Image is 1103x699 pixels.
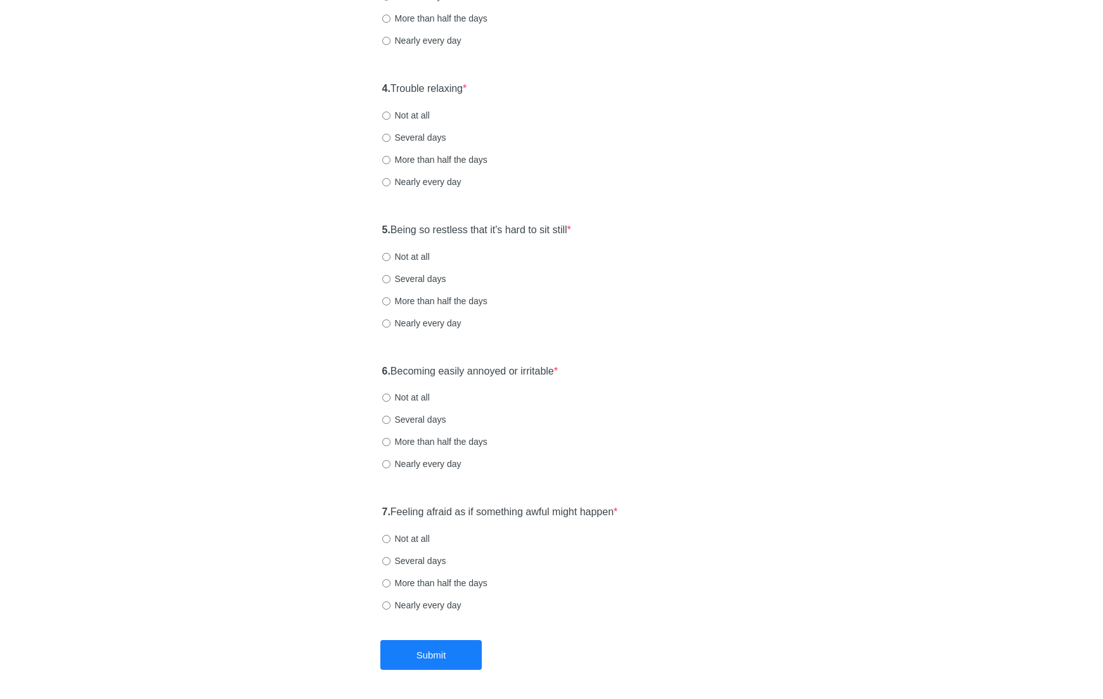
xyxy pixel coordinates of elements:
input: Several days [382,275,390,283]
input: Not at all [382,394,390,402]
label: Nearly every day [382,458,461,470]
input: Nearly every day [382,460,390,468]
button: Submit [380,640,482,670]
label: More than half the days [382,12,487,25]
label: Several days [382,413,446,426]
strong: 7. [382,506,390,517]
strong: 5. [382,224,390,235]
strong: 4. [382,83,390,94]
label: Not at all [382,109,430,122]
strong: 6. [382,366,390,376]
label: More than half the days [382,153,487,166]
label: Several days [382,555,446,567]
input: Several days [382,416,390,424]
label: Not at all [382,532,430,545]
input: More than half the days [382,438,390,446]
input: More than half the days [382,579,390,587]
input: Nearly every day [382,319,390,328]
input: Nearly every day [382,601,390,610]
label: Nearly every day [382,317,461,330]
input: Not at all [382,535,390,543]
label: Not at all [382,250,430,263]
input: More than half the days [382,156,390,164]
input: Not at all [382,112,390,120]
label: Nearly every day [382,34,461,47]
input: Several days [382,557,390,565]
label: Feeling afraid as if something awful might happen [382,505,618,520]
input: More than half the days [382,297,390,305]
label: Trouble relaxing [382,82,467,96]
input: Not at all [382,253,390,261]
input: Several days [382,134,390,142]
label: More than half the days [382,295,487,307]
label: Several days [382,131,446,144]
label: More than half the days [382,577,487,589]
label: Being so restless that it's hard to sit still [382,223,571,238]
input: Nearly every day [382,37,390,45]
label: Several days [382,273,446,285]
label: More than half the days [382,435,487,448]
input: More than half the days [382,15,390,23]
label: Nearly every day [382,176,461,188]
label: Nearly every day [382,599,461,612]
label: Not at all [382,391,430,404]
input: Nearly every day [382,178,390,186]
label: Becoming easily annoyed or irritable [382,364,558,379]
